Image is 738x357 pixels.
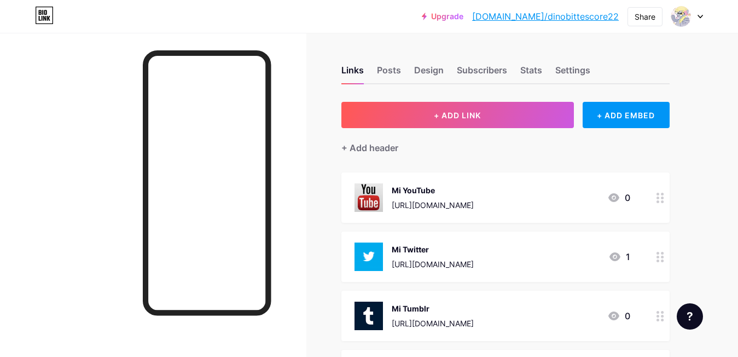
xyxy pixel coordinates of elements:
div: Stats [520,64,542,83]
div: Mi Twitter [392,244,474,255]
img: dinobittescore22 [671,6,691,27]
a: [DOMAIN_NAME]/dinobittescore22 [472,10,619,23]
div: 0 [607,309,630,323]
div: Subscribers [457,64,507,83]
a: Upgrade [422,12,463,21]
div: + Add header [341,141,398,154]
div: 1 [608,250,630,263]
span: + ADD LINK [434,111,481,120]
div: Share [635,11,655,22]
button: + ADD LINK [341,102,574,128]
div: Settings [555,64,590,83]
div: Links [341,64,364,83]
div: Posts [377,64,401,83]
div: [URL][DOMAIN_NAME] [392,318,474,329]
img: Mi YouTube [355,183,383,212]
div: Mi Tumblr [392,303,474,314]
div: [URL][DOMAIN_NAME] [392,258,474,270]
div: [URL][DOMAIN_NAME] [392,199,474,211]
div: 0 [607,191,630,204]
div: + ADD EMBED [583,102,670,128]
div: Design [414,64,444,83]
img: Mi Tumblr [355,302,383,330]
img: Mi Twitter [355,243,383,271]
div: Mi YouTube [392,185,474,196]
